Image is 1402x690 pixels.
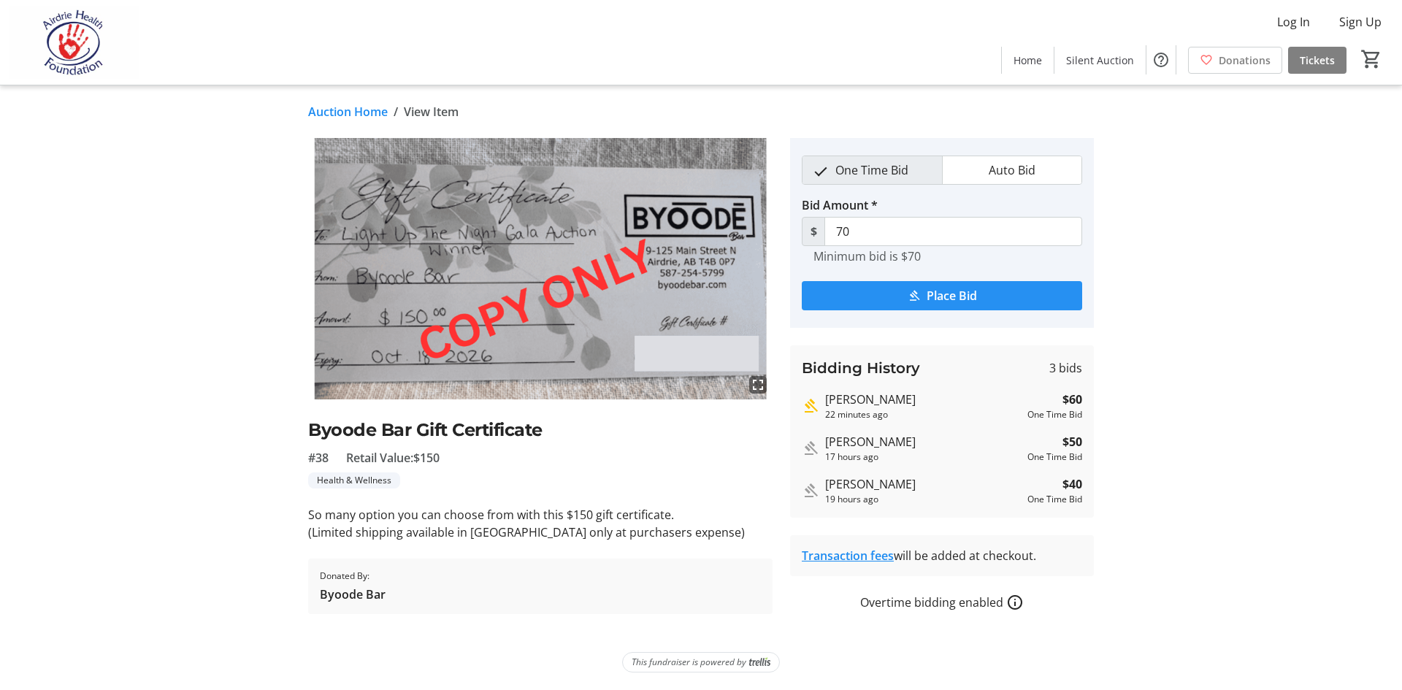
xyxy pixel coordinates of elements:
strong: $50 [1062,433,1082,451]
span: #38 [308,449,329,467]
a: Transaction fees [802,548,894,564]
strong: $40 [1062,475,1082,493]
span: This fundraiser is powered by [632,656,746,669]
span: 3 bids [1049,359,1082,377]
div: [PERSON_NAME] [825,433,1022,451]
tr-hint: Minimum bid is $70 [813,249,921,264]
a: Auction Home [308,103,388,120]
tr-label-badge: Health & Wellness [308,472,400,488]
span: Place Bid [927,287,977,304]
span: Sign Up [1339,13,1382,31]
span: Donated By: [320,570,386,583]
div: Overtime bidding enabled [790,594,1094,611]
p: So many option you can choose from with this $150 gift certificate. [308,506,773,524]
span: $ [802,217,825,246]
button: Sign Up [1328,10,1393,34]
label: Bid Amount * [802,196,878,214]
span: Donations [1219,53,1271,68]
a: Tickets [1288,47,1347,74]
span: Home [1014,53,1042,68]
a: Home [1002,47,1054,74]
span: Tickets [1300,53,1335,68]
h3: Bidding History [802,357,920,379]
mat-icon: Highest bid [802,397,819,415]
span: Silent Auction [1066,53,1134,68]
button: Place Bid [802,281,1082,310]
span: Byoode Bar [320,586,386,603]
a: Silent Auction [1054,47,1146,74]
img: Airdrie Health Foundation's Logo [9,6,139,79]
button: Help [1146,45,1176,74]
img: Trellis Logo [749,657,770,667]
strong: $60 [1062,391,1082,408]
div: One Time Bid [1027,408,1082,421]
span: Log In [1277,13,1310,31]
span: / [394,103,398,120]
span: Auto Bid [980,156,1044,184]
span: Retail Value: $150 [346,449,440,467]
a: Donations [1188,47,1282,74]
div: One Time Bid [1027,451,1082,464]
mat-icon: Outbid [802,440,819,457]
span: View Item [404,103,459,120]
div: One Time Bid [1027,493,1082,506]
div: [PERSON_NAME] [825,391,1022,408]
a: How overtime bidding works for silent auctions [1006,594,1024,611]
button: Log In [1265,10,1322,34]
mat-icon: fullscreen [749,376,767,394]
div: [PERSON_NAME] [825,475,1022,493]
div: will be added at checkout. [802,547,1082,564]
mat-icon: Outbid [802,482,819,499]
p: (Limited shipping available in [GEOGRAPHIC_DATA] only at purchasers expense) [308,524,773,541]
div: 19 hours ago [825,493,1022,506]
img: Image [308,138,773,399]
button: Cart [1358,46,1384,72]
div: 17 hours ago [825,451,1022,464]
span: One Time Bid [827,156,917,184]
div: 22 minutes ago [825,408,1022,421]
h2: Byoode Bar Gift Certificate [308,417,773,443]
